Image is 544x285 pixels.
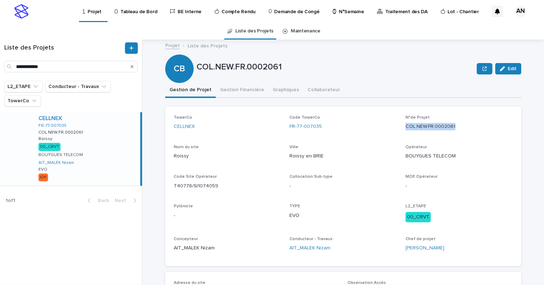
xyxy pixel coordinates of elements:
button: Back [82,197,112,204]
a: FR-77-007035 [289,123,322,130]
a: AIT_MALEK Nizam [289,244,330,252]
button: Next [112,197,142,204]
span: Opérateur [406,145,427,149]
span: Code Site Opérateur [174,175,217,179]
button: L2_ETAPE [4,81,42,92]
p: T40776/SI1074059 [174,182,281,190]
span: Collocation Sub-type [289,175,333,179]
img: stacker-logo-s-only.png [14,4,28,19]
span: Conducteur - Travaux [289,237,333,241]
span: Edit [508,66,517,71]
div: CB [165,35,194,74]
span: Chef de projet [406,237,435,241]
a: FR-77-007035 [38,123,67,128]
p: AIT_MALEK Nizam [174,244,281,252]
span: Ville [289,145,298,149]
p: - [174,212,281,219]
span: Next [115,198,130,203]
p: COL.NEW.FR.0002061 [38,129,84,135]
span: N°de Projet [406,115,430,120]
div: 00_CRVT [38,143,61,151]
a: Projet [165,41,180,49]
span: Pylôniste [174,204,193,208]
button: Collaborateur [303,83,344,98]
span: Adresse du site [174,281,205,285]
p: Roissy [38,135,54,141]
span: MOE Opérateur [406,175,438,179]
span: TYPE [289,204,300,208]
p: Roissy [174,152,281,160]
span: Observation Accès [347,281,386,285]
span: L2_ETAPE [406,204,426,208]
a: CELLNEX [38,115,62,122]
p: BOUYGUES TELECOM [406,152,513,160]
p: EVO [38,167,47,172]
div: 00_CRVT [406,212,431,222]
a: CELLNEX [174,123,195,130]
p: - [289,182,397,190]
button: Gestion de Projet [165,83,216,98]
p: - [406,182,513,190]
p: EVO [289,212,397,219]
a: [PERSON_NAME] [406,244,444,252]
p: Roissy en BRIE [289,152,397,160]
span: Back [94,198,109,203]
span: Concepteur [174,237,198,241]
button: TowerCo [4,95,41,107]
button: Gestion Financière [216,83,268,98]
span: Code TowerCo [289,115,320,120]
div: IDF [38,173,48,181]
h1: Liste des Projets [4,44,124,52]
a: AIT_MALEK Nizam [38,160,74,165]
a: Liste des Projets [235,23,273,40]
div: AN [515,6,526,17]
button: Edit [495,63,521,74]
a: Maintenance [291,23,320,40]
span: TowerCo [174,115,192,120]
p: BOUYGUES TELECOM [38,152,83,157]
span: Nom du site [174,145,199,149]
button: Conducteur - Travaux [45,81,111,92]
p: COL.NEW.FR.0002061 [406,123,513,130]
button: Graphiques [268,83,303,98]
p: Liste des Projets [188,41,227,49]
p: COL.NEW.FR.0002061 [197,62,474,72]
input: Search [4,61,138,72]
